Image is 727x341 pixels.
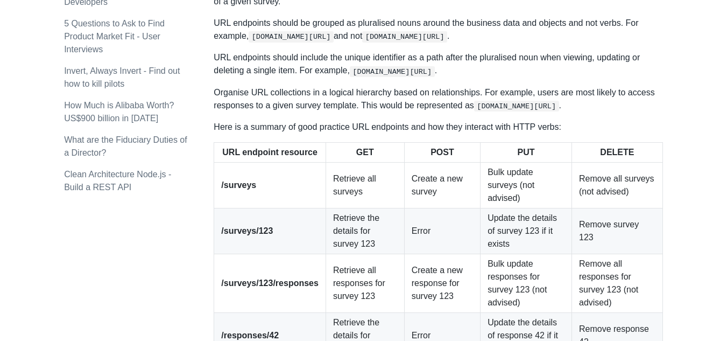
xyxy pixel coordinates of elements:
td: Update the details of survey 123 if it exists [481,208,572,254]
td: Retrieve the details for survey 123 [326,208,404,254]
code: [DOMAIN_NAME][URL] [350,66,435,77]
a: How Much is Alibaba Worth? US$900 billion in [DATE] [64,101,174,123]
strong: /surveys/123 [221,226,273,235]
strong: /surveys/123/responses [221,279,319,288]
p: Organise URL collections in a logical hierarchy based on relationships. For example, users are mo... [214,86,662,112]
code: [DOMAIN_NAME][URL] [362,31,447,42]
strong: /surveys [221,180,256,190]
td: Remove survey 123 [571,208,662,254]
p: Here is a summary of good practice URL endpoints and how they interact with HTTP verbs: [214,121,662,134]
th: GET [326,143,404,163]
td: Remove all surveys (not advised) [571,163,662,208]
td: Create a new survey [404,163,480,208]
td: Bulk update responses for survey 123 (not advised) [481,254,572,313]
p: URL endpoints should include the unique identifier as a path after the pluralised noun when viewi... [214,51,662,77]
a: Clean Architecture Node.js - Build a REST API [64,170,171,192]
td: Bulk update surveys (not advised) [481,163,572,208]
a: Invert, Always Invert - Find out how to kill pilots [64,66,180,88]
td: Retrieve all surveys [326,163,404,208]
td: Error [404,208,480,254]
th: DELETE [571,143,662,163]
td: Remove all responses for survey 123 (not advised) [571,254,662,313]
a: What are the Fiduciary Duties of a Director? [64,135,187,157]
td: Retrieve all responses for survey 123 [326,254,404,313]
td: Create a new response for survey 123 [404,254,480,313]
th: PUT [481,143,572,163]
code: [DOMAIN_NAME][URL] [249,31,334,42]
a: 5 Questions to Ask to Find Product Market Fit - User Interviews [64,19,165,54]
th: POST [404,143,480,163]
code: [DOMAIN_NAME][URL] [474,101,559,112]
th: URL endpoint resource [214,143,326,163]
strong: /responses/42 [221,331,279,340]
p: URL endpoints should be grouped as pluralised nouns around the business data and objects and not ... [214,17,662,43]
